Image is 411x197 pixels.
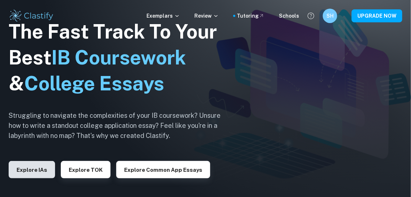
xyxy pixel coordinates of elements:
span: College Essays [24,72,164,95]
a: Explore Common App essays [116,166,210,173]
h6: SH [326,12,334,20]
button: Explore Common App essays [116,161,210,178]
button: UPGRADE NOW [352,9,402,22]
p: Review [194,12,219,20]
button: Help and Feedback [305,10,317,22]
button: Explore IAs [9,161,55,178]
a: Explore TOK [61,166,110,173]
h6: Struggling to navigate the complexities of your IB coursework? Unsure how to write a standout col... [9,111,232,141]
p: Exemplars [146,12,180,20]
button: SH [323,9,337,23]
a: Tutoring [237,12,265,20]
img: Clastify logo [9,9,54,23]
h1: The Fast Track To Your Best & [9,19,232,97]
a: Schools [279,12,299,20]
span: IB Coursework [51,46,186,69]
a: Explore IAs [9,166,55,173]
button: Explore TOK [61,161,110,178]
